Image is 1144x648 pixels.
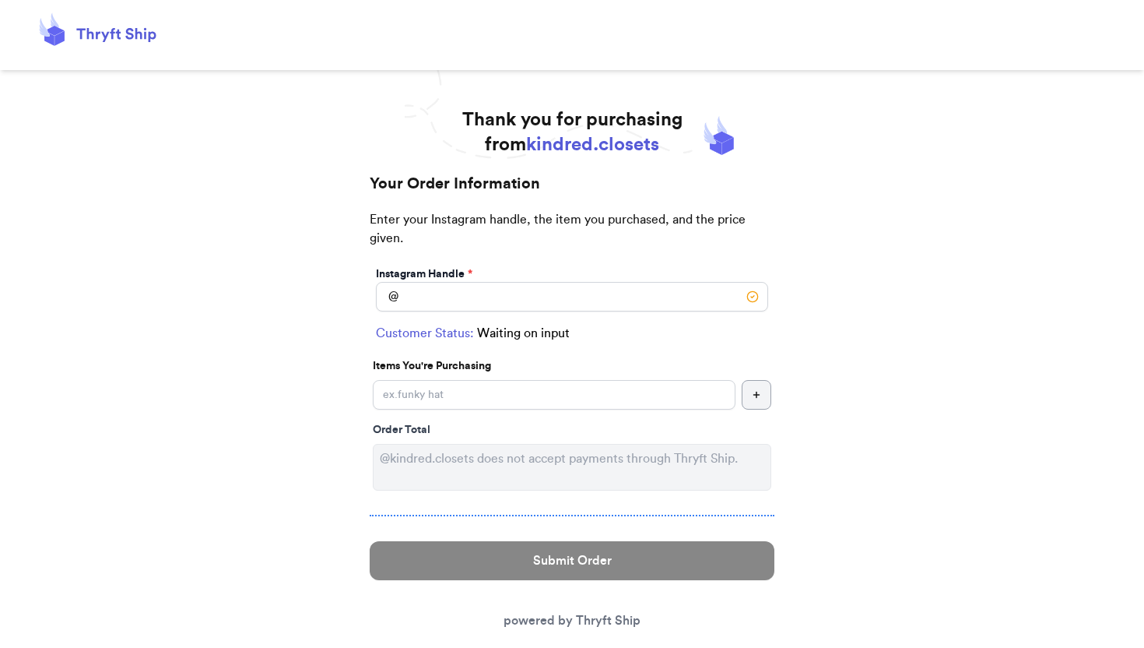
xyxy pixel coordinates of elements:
[376,282,398,312] div: @
[370,541,774,580] button: Submit Order
[370,210,774,263] p: Enter your Instagram handle, the item you purchased, and the price given.
[373,422,771,438] div: Order Total
[373,380,735,410] input: ex.funky hat
[504,615,640,627] a: powered by Thryft Ship
[477,324,570,343] span: Waiting on input
[462,107,683,157] h1: Thank you for purchasing from
[376,324,474,343] span: Customer Status:
[373,358,771,374] p: Items You're Purchasing
[370,173,774,210] h2: Your Order Information
[526,136,659,154] span: kindred.closets
[376,266,472,282] label: Instagram Handle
